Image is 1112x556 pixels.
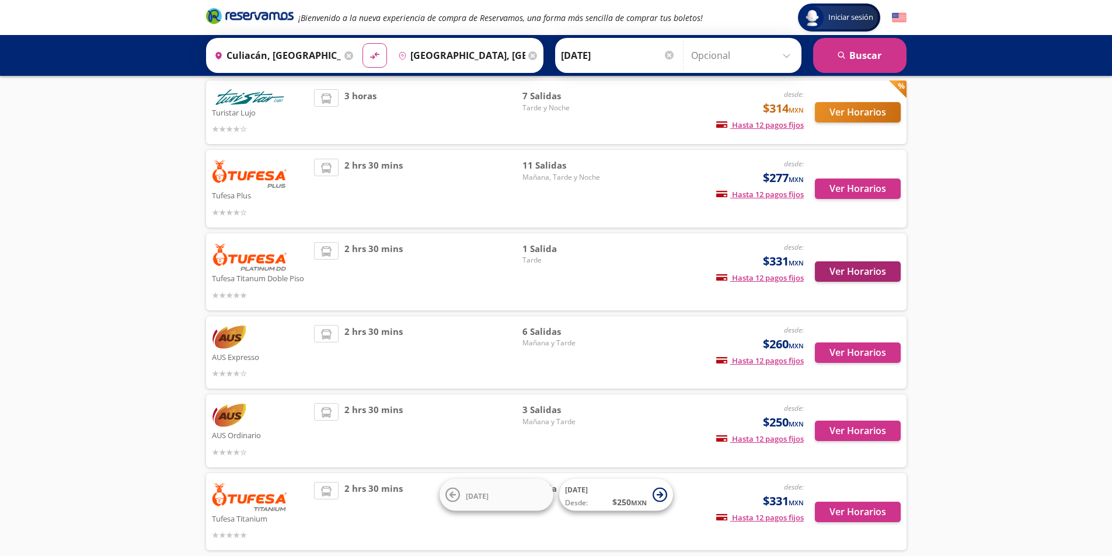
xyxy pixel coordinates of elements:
span: $331 [763,492,804,510]
span: 3 Salidas [522,403,604,417]
span: Desde: [565,498,588,508]
button: Ver Horarios [815,421,901,441]
input: Elegir Fecha [561,41,675,70]
button: Ver Horarios [815,502,901,522]
span: $314 [763,100,804,117]
span: Hasta 12 pagos fijos [716,272,804,283]
span: $ 250 [612,496,647,508]
img: Turistar Lujo [212,89,288,105]
p: Tufesa Titanium [212,511,309,525]
img: Tufesa Titanum Doble Piso [212,242,288,271]
small: MXN [789,258,804,267]
em: desde: [784,89,804,99]
em: desde: [784,325,804,335]
small: MXN [789,175,804,184]
input: Opcional [691,41,796,70]
span: Iniciar sesión [824,12,878,23]
span: Mañana y Tarde [522,338,604,348]
em: desde: [784,482,804,492]
span: Tarde [522,255,604,265]
span: 2 hrs 30 mins [344,325,403,380]
em: desde: [784,403,804,413]
span: $331 [763,253,804,270]
span: Mañana y Tarde [522,417,604,427]
a: Brand Logo [206,7,294,28]
button: Buscar [813,38,907,73]
span: Hasta 12 pagos fijos [716,189,804,200]
i: Brand Logo [206,7,294,25]
input: Buscar Destino [393,41,525,70]
span: 2 hrs 30 mins [344,482,403,542]
img: Tufesa Titanium [212,482,288,511]
span: 1 Salida [522,242,604,256]
span: $250 [763,414,804,431]
button: Ver Horarios [815,261,901,282]
span: 3 horas [344,89,377,135]
span: $277 [763,169,804,187]
button: English [892,11,907,25]
img: AUS Ordinario [212,403,246,428]
span: 2 hrs 30 mins [344,159,403,219]
p: AUS Ordinario [212,428,309,442]
img: Tufesa Plus [212,159,288,188]
span: Hasta 12 pagos fijos [716,433,804,444]
button: Ver Horarios [815,342,901,363]
button: Ver Horarios [815,179,901,199]
small: MXN [789,106,804,114]
button: [DATE] [440,479,553,511]
span: [DATE] [565,485,588,495]
em: desde: [784,159,804,169]
em: ¡Bienvenido a la nueva experiencia de compra de Reservamos, una forma más sencilla de comprar tus... [298,12,703,23]
span: $260 [763,335,804,353]
span: Hasta 12 pagos fijos [716,512,804,523]
span: Hasta 12 pagos fijos [716,120,804,130]
small: MXN [789,498,804,507]
p: Tufesa Plus [212,188,309,202]
span: 7 Salidas [522,89,604,103]
span: 2 hrs 30 mins [344,242,403,302]
span: Tarde y Noche [522,103,604,113]
small: MXN [789,419,804,428]
p: Turistar Lujo [212,105,309,119]
p: AUS Expresso [212,349,309,363]
span: Hasta 12 pagos fijos [716,355,804,366]
input: Buscar Origen [210,41,341,70]
span: 2 hrs 30 mins [344,403,403,459]
p: Tufesa Titanum Doble Piso [212,271,309,285]
span: [DATE] [466,491,489,501]
button: [DATE]Desde:$250MXN [559,479,673,511]
button: Ver Horarios [815,102,901,123]
span: 11 Salidas [522,159,604,172]
span: Mañana, Tarde y Noche [522,172,604,183]
small: MXN [631,498,647,507]
img: AUS Expresso [212,325,246,349]
small: MXN [789,341,804,350]
span: 6 Salidas [522,325,604,338]
em: desde: [784,242,804,252]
